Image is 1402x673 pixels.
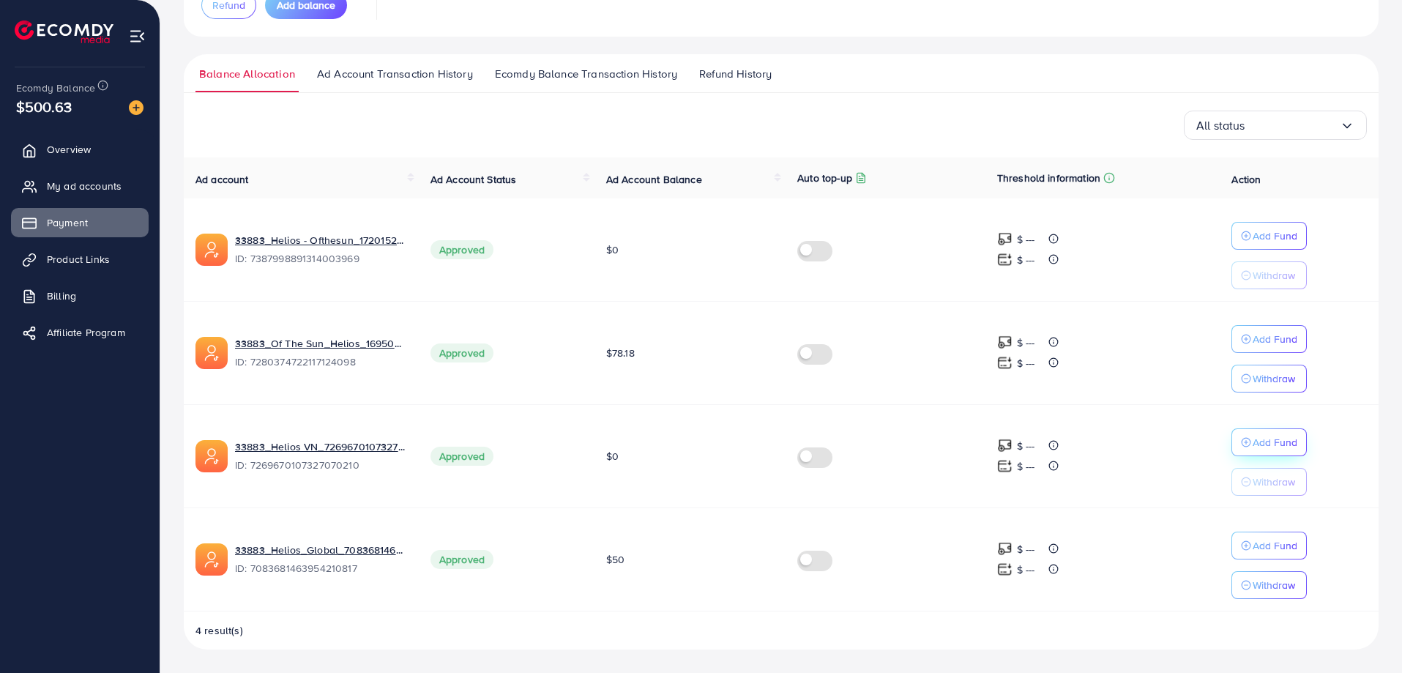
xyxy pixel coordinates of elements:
p: Withdraw [1253,473,1295,491]
a: Overview [11,135,149,164]
a: 33883_Helios VN_7269670107327070210 [235,439,407,454]
img: top-up amount [997,252,1013,267]
img: ic-ads-acc.e4c84228.svg [195,337,228,369]
span: Approved [430,447,493,466]
div: <span class='underline'>33883_Of The Sun_Helios_1695094360912</span></br>7280374722117124098 [235,336,407,370]
a: 33883_Helios - Ofthesun_1720152544119 [235,233,407,248]
span: $0 [606,242,619,257]
span: Action [1231,172,1261,187]
input: Search for option [1245,114,1340,137]
span: Ad Account Transaction History [317,66,473,82]
p: $ --- [1017,251,1035,269]
img: top-up amount [997,335,1013,350]
span: My ad accounts [47,179,122,193]
span: ID: 7280374722117124098 [235,354,407,369]
img: menu [129,28,146,45]
button: Withdraw [1231,365,1307,393]
div: <span class='underline'>33883_Helios - Ofthesun_1720152544119</span></br>7387998891314003969 [235,233,407,267]
span: $78.18 [606,346,635,360]
p: $ --- [1017,334,1035,352]
p: $ --- [1017,437,1035,455]
span: $500.63 [16,96,72,117]
a: Product Links [11,245,149,274]
span: $50 [606,552,624,567]
span: Affiliate Program [47,325,125,340]
button: Add Fund [1231,222,1307,250]
span: Approved [430,240,493,259]
p: Threshold information [997,169,1100,187]
a: My ad accounts [11,171,149,201]
span: Ecomdy Balance [16,81,95,95]
span: Product Links [47,252,110,267]
p: $ --- [1017,561,1035,579]
a: Affiliate Program [11,318,149,347]
img: top-up amount [997,562,1013,577]
span: ID: 7269670107327070210 [235,458,407,472]
span: $0 [606,449,619,464]
span: Balance Allocation [199,66,295,82]
span: Ecomdy Balance Transaction History [495,66,677,82]
span: All status [1196,114,1245,137]
span: Ad Account Balance [606,172,702,187]
button: Withdraw [1231,571,1307,599]
img: ic-ads-acc.e4c84228.svg [195,234,228,266]
div: <span class='underline'>33883_Helios_Global_7083681463954210817</span></br>7083681463954210817 [235,543,407,576]
p: $ --- [1017,354,1035,372]
span: ID: 7387998891314003969 [235,251,407,266]
span: Payment [47,215,88,230]
img: top-up amount [997,231,1013,247]
p: Add Fund [1253,537,1297,554]
img: ic-ads-acc.e4c84228.svg [195,440,228,472]
button: Add Fund [1231,532,1307,559]
span: Approved [430,343,493,362]
p: Add Fund [1253,227,1297,245]
a: 33883_Of The Sun_Helios_1695094360912 [235,336,407,351]
img: top-up amount [997,458,1013,474]
iframe: Chat [1340,607,1391,662]
div: Search for option [1184,111,1367,140]
img: top-up amount [997,541,1013,557]
button: Add Fund [1231,325,1307,353]
span: 4 result(s) [195,623,243,638]
p: Withdraw [1253,370,1295,387]
span: Billing [47,289,76,303]
p: Add Fund [1253,434,1297,451]
p: $ --- [1017,231,1035,248]
span: Approved [430,550,493,569]
a: 33883_Helios_Global_7083681463954210817 [235,543,407,557]
span: Ad account [195,172,249,187]
button: Withdraw [1231,261,1307,289]
p: $ --- [1017,458,1035,475]
p: Withdraw [1253,576,1295,594]
img: image [129,100,143,115]
p: Auto top-up [797,169,852,187]
a: Payment [11,208,149,237]
span: Refund History [699,66,772,82]
button: Add Fund [1231,428,1307,456]
button: Withdraw [1231,468,1307,496]
p: Withdraw [1253,267,1295,284]
img: top-up amount [997,355,1013,371]
img: ic-ads-acc.e4c84228.svg [195,543,228,576]
img: top-up amount [997,438,1013,453]
p: $ --- [1017,540,1035,558]
a: Billing [11,281,149,311]
span: ID: 7083681463954210817 [235,561,407,576]
p: Add Fund [1253,330,1297,348]
span: Ad Account Status [430,172,517,187]
span: Overview [47,142,91,157]
div: <span class='underline'>33883_Helios VN_7269670107327070210</span></br>7269670107327070210 [235,439,407,473]
img: logo [15,21,113,43]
